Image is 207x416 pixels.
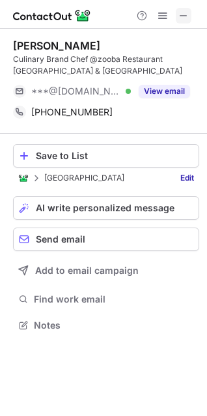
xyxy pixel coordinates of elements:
span: AI write personalized message [36,203,174,213]
span: Send email [36,234,85,245]
button: Notes [13,316,199,334]
button: Find work email [13,290,199,308]
span: Notes [34,319,194,331]
button: AI write personalized message [13,196,199,220]
div: Save to List [36,151,193,161]
div: [PERSON_NAME] [13,39,100,52]
div: Culinary Brand Chef @zooba Restaurant [GEOGRAPHIC_DATA] & [GEOGRAPHIC_DATA] [13,53,199,77]
span: Find work email [34,293,194,305]
button: Save to List [13,144,199,168]
img: ContactOut [18,173,29,183]
span: [PHONE_NUMBER] [31,106,113,118]
button: Reveal Button [139,85,190,98]
button: Send email [13,228,199,251]
span: Add to email campaign [35,265,139,276]
p: [GEOGRAPHIC_DATA] [44,173,124,183]
img: ContactOut v5.3.10 [13,8,91,23]
span: ***@[DOMAIN_NAME] [31,85,121,97]
a: Edit [175,171,199,185]
button: Add to email campaign [13,259,199,282]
